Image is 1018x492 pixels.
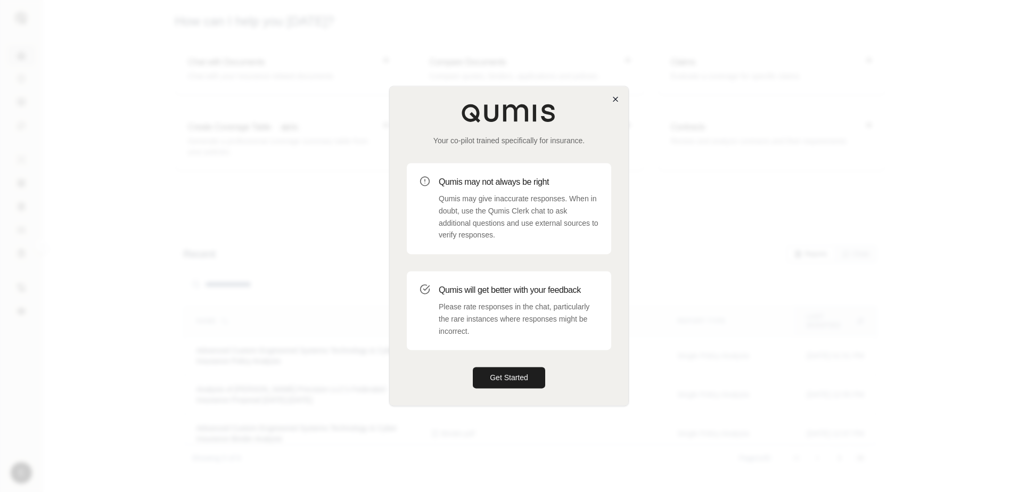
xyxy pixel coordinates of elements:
h3: Qumis may not always be right [439,176,598,188]
p: Your co-pilot trained specifically for insurance. [407,135,611,146]
img: Qumis Logo [461,103,557,122]
button: Get Started [473,367,545,389]
p: Please rate responses in the chat, particularly the rare instances where responses might be incor... [439,301,598,337]
h3: Qumis will get better with your feedback [439,284,598,297]
p: Qumis may give inaccurate responses. When in doubt, use the Qumis Clerk chat to ask additional qu... [439,193,598,241]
